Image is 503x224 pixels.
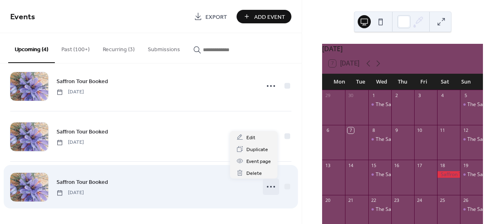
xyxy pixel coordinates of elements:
div: The Saffron Potting Shed Open [376,136,446,143]
div: The Saffron Potting Shed Open [376,171,446,178]
span: [DATE] [56,139,84,146]
div: Tue [350,74,371,90]
div: 30 [347,93,354,99]
div: 25 [440,197,446,204]
a: Saffron Tour Booked [56,177,108,187]
div: The Saffron Potting Shed Open [368,206,391,213]
span: Delete [246,169,262,178]
div: The Saffron Potting Shed Open [460,171,483,178]
div: 19 [462,162,469,168]
div: The Saffron Potting Shed Open [460,136,483,143]
span: Add Event [254,13,285,21]
div: The Saffron Potting Shed Open [460,206,483,213]
div: Sat [434,74,456,90]
span: Saffron Tour Booked [56,178,108,187]
div: The Saffron Potting Shed Open [368,101,391,108]
div: 26 [462,197,469,204]
div: 1 [371,93,377,99]
div: Thu [392,74,413,90]
div: 12 [462,127,469,133]
div: 16 [394,162,400,168]
div: 17 [417,162,423,168]
div: The Saffron Potting Shed Open [376,206,446,213]
div: Sun [455,74,476,90]
div: 15 [371,162,377,168]
div: 5 [462,93,469,99]
div: 24 [417,197,423,204]
div: 18 [440,162,446,168]
div: 22 [371,197,377,204]
div: 14 [347,162,354,168]
div: The Saffron Potting Shed Open [368,136,391,143]
div: 4 [440,93,446,99]
button: Add Event [237,10,291,23]
div: 21 [347,197,354,204]
div: 23 [394,197,400,204]
a: Export [188,10,233,23]
div: 8 [371,127,377,133]
div: Saffron Tour Booked [437,171,460,178]
div: 3 [417,93,423,99]
div: 29 [325,93,331,99]
button: Past (100+) [55,33,96,62]
a: Saffron Tour Booked [56,77,108,86]
span: Events [10,9,35,25]
span: [DATE] [56,189,84,197]
span: Event page [246,157,271,166]
div: The Saffron Potting Shed Open [376,101,446,108]
div: 11 [440,127,446,133]
div: Mon [329,74,350,90]
div: The Saffron Potting Shed Open [368,171,391,178]
span: Duplicate [246,145,268,154]
div: 6 [325,127,331,133]
button: Upcoming (4) [8,33,55,63]
span: Export [205,13,227,21]
span: Saffron Tour Booked [56,128,108,136]
div: The Saffron Potting Shed Open [460,101,483,108]
span: [DATE] [56,88,84,96]
button: Submissions [141,33,187,62]
div: 13 [325,162,331,168]
span: Edit [246,133,255,142]
a: Saffron Tour Booked [56,127,108,136]
button: Recurring (3) [96,33,141,62]
div: Wed [371,74,392,90]
div: 7 [347,127,354,133]
div: 9 [394,127,400,133]
div: 2 [394,93,400,99]
div: 20 [325,197,331,204]
div: Fri [413,74,434,90]
div: [DATE] [322,44,483,54]
div: 10 [417,127,423,133]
